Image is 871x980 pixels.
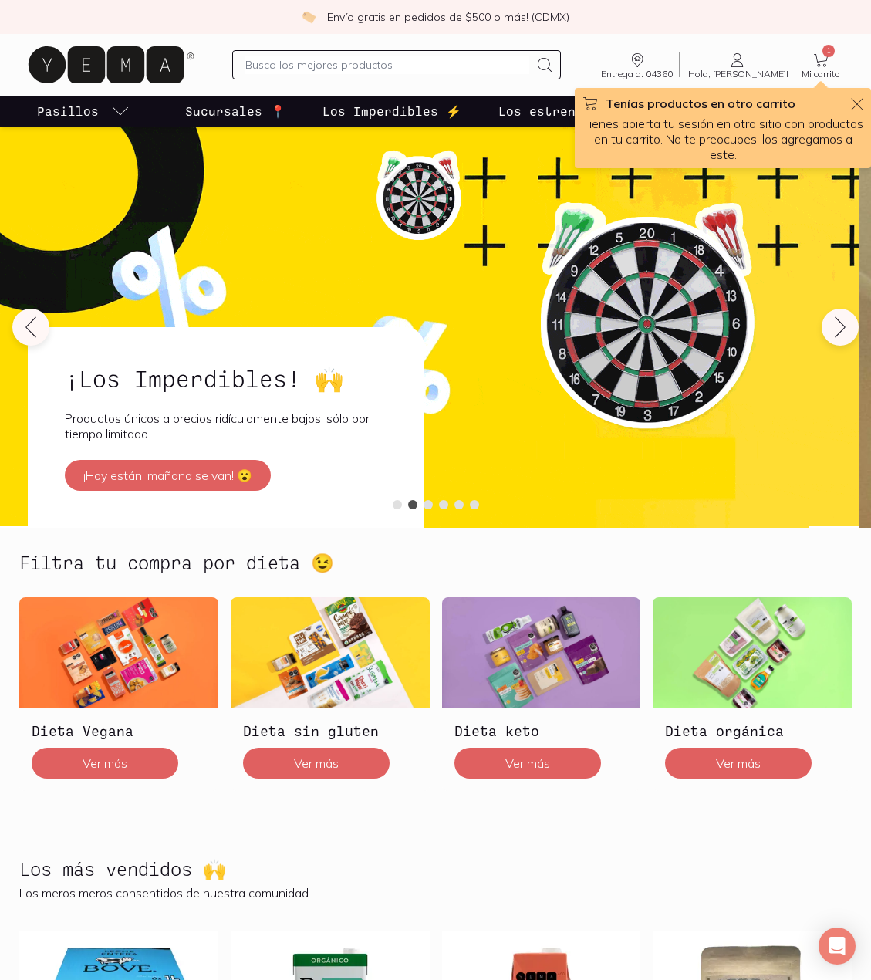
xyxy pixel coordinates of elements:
[32,748,178,779] button: Ver más
[28,327,424,528] a: ¡Los Imperdibles! 🙌Productos únicos a precios ridículamente bajos, sólo por tiempo limitado.¡Hoy ...
[185,102,285,120] p: Sucursales 📍
[442,597,641,708] img: Dieta keto
[802,69,840,79] span: Mi carrito
[34,96,133,127] a: pasillo-todos-link
[243,748,390,779] button: Ver más
[495,96,617,127] a: Los estrenos ✨
[245,56,529,74] input: Busca los mejores productos
[454,721,629,741] h3: Dieta keto
[302,10,316,24] img: check
[322,102,461,120] p: Los Imperdibles ⚡️
[454,748,601,779] button: Ver más
[819,928,856,965] div: Open Intercom Messenger
[795,51,846,79] a: 1Mi carrito
[665,748,812,779] button: Ver más
[19,859,226,879] h2: Los más vendidos 🙌
[498,102,614,120] p: Los estrenos ✨
[19,597,218,790] a: Dieta VeganaDieta VeganaVer más
[325,9,569,25] p: ¡Envío gratis en pedidos de $500 o más! (CDMX)
[822,45,835,57] span: 1
[581,94,795,113] div: Tenías productos en otro carrito
[653,597,852,790] a: Dieta orgánicaDieta orgánicaVer más
[37,102,99,120] p: Pasillos
[686,69,788,79] span: ¡Hola, [PERSON_NAME]!
[182,96,289,127] a: Sucursales 📍
[653,597,852,708] img: Dieta orgánica
[19,597,218,708] img: Dieta Vegana
[319,96,464,127] a: Los Imperdibles ⚡️
[665,721,839,741] h3: Dieta orgánica
[680,51,795,79] a: ¡Hola, [PERSON_NAME]!
[19,553,334,573] h2: Filtra tu compra por dieta 😉
[65,364,387,392] h2: ¡Los Imperdibles! 🙌
[231,597,430,790] a: Dieta sin glutenDieta sin glutenVer más
[595,51,679,79] a: Entrega a: 04360
[243,721,417,741] h3: Dieta sin gluten
[601,69,673,79] span: Entrega a: 04360
[442,597,641,790] a: Dieta ketoDieta ketoVer más
[231,597,430,708] img: Dieta sin gluten
[19,885,852,901] p: Los meros meros consentidos de nuestra comunidad
[65,460,271,491] button: ¡Hoy están, mañana se van! 😮
[65,411,387,441] p: Productos únicos a precios ridículamente bajos, sólo por tiempo limitado.
[32,721,206,741] h3: Dieta Vegana
[581,116,865,162] p: Tienes abierta tu sesión en otro sitio con productos en tu carrito. No te preocupes, los agregamo...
